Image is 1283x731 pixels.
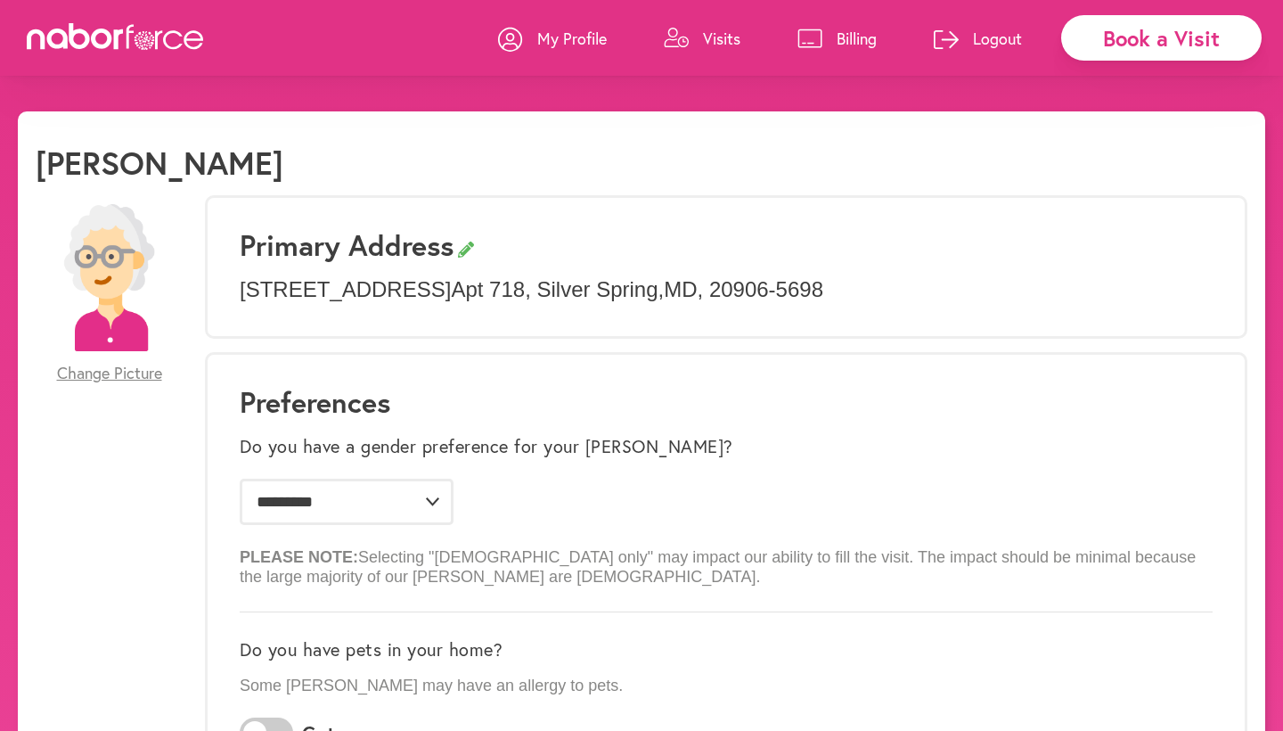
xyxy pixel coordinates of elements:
p: Logout [973,28,1022,49]
a: Logout [934,12,1022,65]
p: Some [PERSON_NAME] may have an allergy to pets. [240,677,1213,696]
span: Change Picture [57,364,162,383]
h1: Preferences [240,385,1213,419]
p: My Profile [537,28,607,49]
p: Visits [703,28,740,49]
a: Visits [664,12,740,65]
div: Book a Visit [1061,15,1262,61]
p: Billing [837,28,877,49]
label: Do you have pets in your home? [240,639,503,661]
p: Selecting "[DEMOGRAPHIC_DATA] only" may impact our ability to fill the visit. The impact should b... [240,534,1213,587]
h3: Primary Address [240,228,1213,262]
img: efc20bcf08b0dac87679abea64c1faab.png [36,204,183,351]
b: PLEASE NOTE: [240,548,358,566]
h1: [PERSON_NAME] [36,144,283,182]
a: My Profile [498,12,607,65]
p: [STREET_ADDRESS] Apt 718 , Silver Spring , MD , 20906-5698 [240,277,1213,303]
label: Do you have a gender preference for your [PERSON_NAME]? [240,436,733,457]
a: Billing [797,12,877,65]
